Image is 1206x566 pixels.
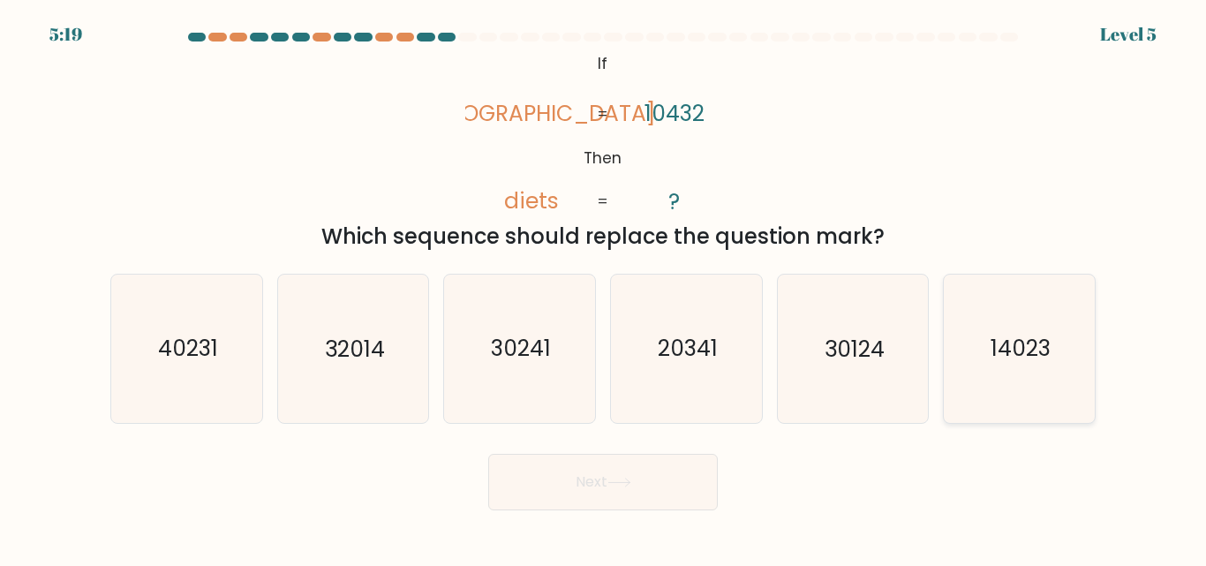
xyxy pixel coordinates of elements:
div: Which sequence should replace the question mark? [121,221,1085,253]
text: 30124 [825,334,885,365]
text: 40231 [158,334,218,365]
tspan: diets [504,186,559,217]
tspan: [DEMOGRAPHIC_DATA] [407,98,656,129]
text: 20341 [658,334,718,365]
text: 30241 [491,334,551,365]
div: Level 5 [1100,21,1157,48]
tspan: = [598,103,609,125]
button: Next [488,454,718,510]
svg: @import url('[URL][DOMAIN_NAME]); [465,49,741,218]
text: 32014 [325,334,385,365]
tspan: ? [669,186,681,217]
tspan: If [599,53,608,74]
div: 5:19 [49,21,82,48]
tspan: Then [584,148,622,170]
text: 14023 [991,334,1051,365]
tspan: = [598,192,609,213]
tspan: 10432 [644,98,705,129]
